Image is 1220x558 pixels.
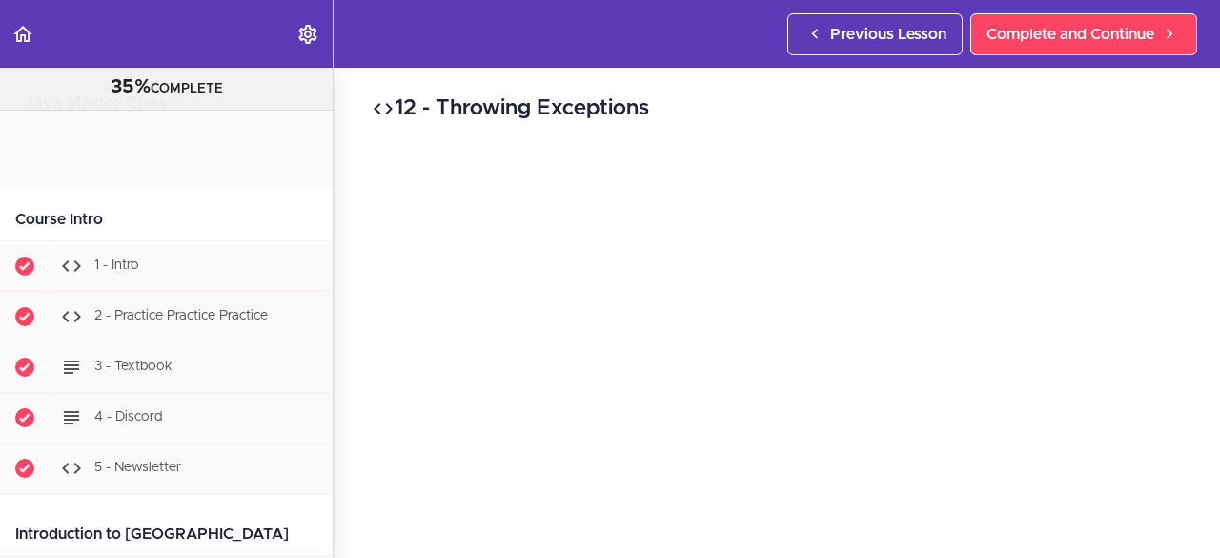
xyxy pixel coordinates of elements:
svg: Back to course curriculum [11,23,34,46]
span: 5 - Newsletter [94,461,181,474]
span: 4 - Discord [94,410,162,424]
div: COMPLETE [24,75,309,100]
h2: 12 - Throwing Exceptions [372,93,1182,125]
span: 1 - Intro [94,258,139,272]
span: 2 - Practice Practice Practice [94,309,268,322]
svg: Settings Menu [296,23,319,46]
span: Complete and Continue [986,23,1154,46]
span: Previous Lesson [830,23,946,46]
span: 35% [111,77,151,96]
a: Complete and Continue [970,13,1197,55]
span: 3 - Textbook [94,360,173,373]
a: Previous Lesson [787,13,963,55]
